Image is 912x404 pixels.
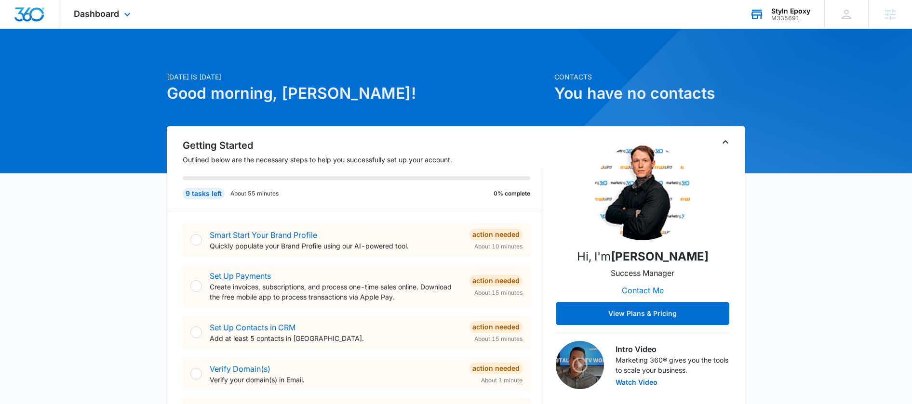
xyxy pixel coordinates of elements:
p: Hi, I'm [577,248,709,265]
a: Smart Start Your Brand Profile [210,230,317,240]
p: Contacts [554,72,745,82]
span: About 10 minutes [474,242,523,251]
span: Dashboard [74,9,119,19]
p: [DATE] is [DATE] [167,72,549,82]
span: About 15 minutes [474,335,523,343]
p: Marketing 360® gives you the tools to scale your business. [616,355,729,375]
h1: You have no contacts [554,82,745,105]
div: v 4.0.25 [27,15,47,23]
p: 0% complete [494,189,530,198]
div: Action Needed [469,229,523,240]
h3: Intro Video [616,343,729,355]
button: Contact Me [612,279,673,302]
a: Set Up Contacts in CRM [210,323,295,332]
p: Quickly populate your Brand Profile using our AI-powered tool. [210,241,462,251]
h2: Getting Started [183,138,542,153]
img: website_grey.svg [15,25,23,33]
h1: Good morning, [PERSON_NAME]! [167,82,549,105]
p: Add at least 5 contacts in [GEOGRAPHIC_DATA]. [210,333,462,343]
span: About 1 minute [481,376,523,385]
img: Intro Video [556,341,604,389]
img: Brandon Henson [594,144,691,240]
img: tab_domain_overview_orange.svg [26,56,34,64]
p: Success Manager [611,267,674,279]
div: 9 tasks left [183,188,225,199]
button: Toggle Collapse [720,136,731,148]
button: Watch Video [616,379,657,386]
strong: [PERSON_NAME] [611,249,709,263]
span: About 15 minutes [474,288,523,297]
a: Set Up Payments [210,271,271,281]
p: About 55 minutes [230,189,279,198]
p: Outlined below are the necessary steps to help you successfully set up your account. [183,155,542,165]
img: logo_orange.svg [15,15,23,23]
div: Keywords by Traffic [107,57,162,63]
a: Verify Domain(s) [210,364,270,374]
div: Domain Overview [37,57,86,63]
div: account id [771,15,810,22]
p: Create invoices, subscriptions, and process one-time sales online. Download the free mobile app t... [210,282,462,302]
button: View Plans & Pricing [556,302,729,325]
div: Domain: [DOMAIN_NAME] [25,25,106,33]
div: account name [771,7,810,15]
div: Action Needed [469,363,523,374]
div: Action Needed [469,275,523,287]
img: tab_keywords_by_traffic_grey.svg [96,56,104,64]
div: Action Needed [469,321,523,333]
p: Verify your domain(s) in Email. [210,375,462,385]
